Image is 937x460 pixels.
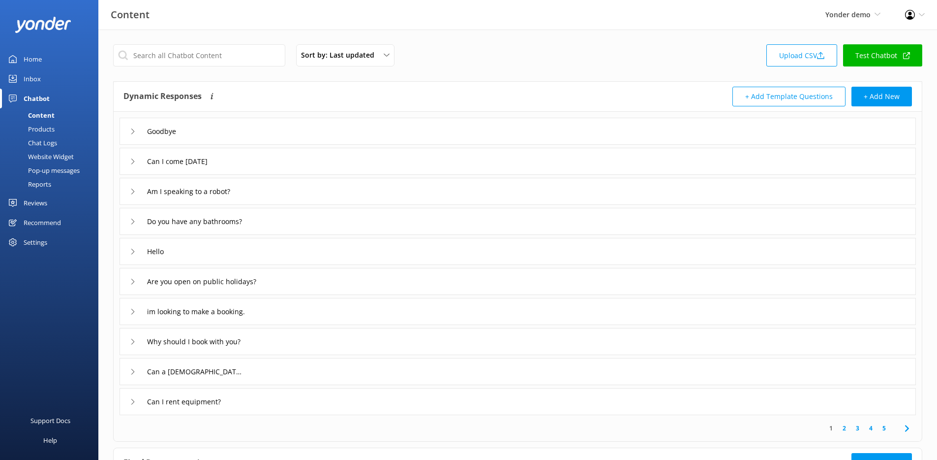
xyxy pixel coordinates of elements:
[6,164,80,177] div: Pop-up messages
[843,44,922,66] a: Test Chatbot
[864,424,877,433] a: 4
[6,164,98,177] a: Pop-up messages
[6,108,98,122] a: Content
[111,7,150,23] h3: Content
[43,430,57,450] div: Help
[824,424,838,433] a: 1
[877,424,891,433] a: 5
[6,136,57,150] div: Chat Logs
[6,136,98,150] a: Chat Logs
[24,49,42,69] div: Home
[15,17,71,33] img: yonder-white-logo.png
[24,69,41,89] div: Inbox
[825,10,871,19] span: Yonder demo
[6,177,51,191] div: Reports
[113,44,285,66] input: Search all Chatbot Content
[6,122,55,136] div: Products
[766,44,837,66] a: Upload CSV
[732,87,846,106] button: + Add Template Questions
[24,89,50,108] div: Chatbot
[123,87,202,106] h4: Dynamic Responses
[838,424,851,433] a: 2
[24,193,47,213] div: Reviews
[6,177,98,191] a: Reports
[6,122,98,136] a: Products
[6,150,74,164] div: Website Widget
[6,150,98,164] a: Website Widget
[851,424,864,433] a: 3
[6,108,55,122] div: Content
[24,213,61,232] div: Recommend
[30,411,70,430] div: Support Docs
[851,87,912,106] button: + Add New
[301,50,380,61] span: Sort by: Last updated
[24,232,47,252] div: Settings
